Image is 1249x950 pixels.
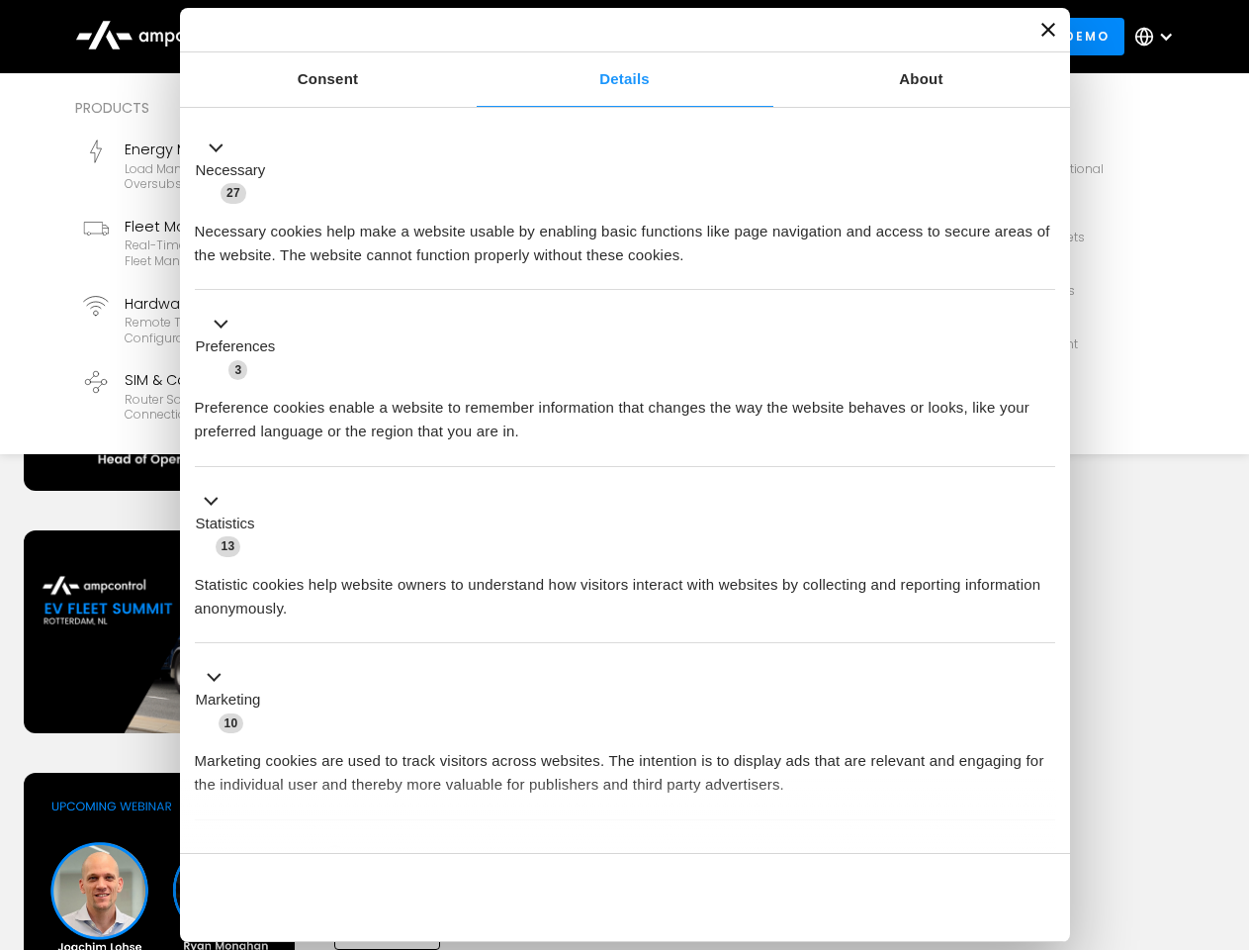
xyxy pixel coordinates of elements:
a: Consent [180,52,477,107]
button: Unclassified (2) [195,842,357,867]
button: Marketing (10) [195,666,273,735]
span: 10 [219,713,244,733]
label: Necessary [196,159,266,182]
div: Real-time GPS, SoC, efficiency monitoring, fleet management [125,237,384,268]
button: Okay [770,869,1054,926]
div: Load management, cost optimization, oversubscription [125,161,384,192]
button: Close banner [1041,23,1055,37]
a: Details [477,52,773,107]
a: Fleet ManagementReal-time GPS, SoC, efficiency monitoring, fleet management [75,208,392,277]
div: Preference cookies enable a website to remember information that changes the way the website beha... [195,381,1055,443]
span: 2 [326,845,345,865]
span: 27 [221,183,246,203]
a: About [773,52,1070,107]
span: 13 [216,536,241,556]
div: Marketing cookies are used to track visitors across websites. The intention is to display ads tha... [195,734,1055,797]
label: Preferences [196,335,276,358]
button: Necessary (27) [195,136,278,205]
a: SIM & ConnectivityRouter Solutions, SIM Cards, Secure Data Connection [75,361,392,430]
div: Necessary cookies help make a website usable by enabling basic functions like page navigation and... [195,205,1055,267]
a: Energy ManagementLoad management, cost optimization, oversubscription [75,131,392,200]
div: Router Solutions, SIM Cards, Secure Data Connection [125,392,384,423]
div: Products [75,97,716,119]
label: Statistics [196,513,255,535]
div: Hardware Diagnostics [125,293,384,315]
div: SIM & Connectivity [125,369,384,391]
label: Marketing [196,689,261,712]
div: Fleet Management [125,216,384,237]
button: Statistics (13) [195,489,267,558]
div: Statistic cookies help website owners to understand how visitors interact with websites by collec... [195,558,1055,620]
span: 3 [228,360,247,380]
div: Energy Management [125,139,384,160]
button: Preferences (3) [195,313,288,382]
a: Hardware DiagnosticsRemote troubleshooting, charger logs, configurations, diagnostic files [75,285,392,354]
div: Remote troubleshooting, charger logs, configurations, diagnostic files [125,315,384,345]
